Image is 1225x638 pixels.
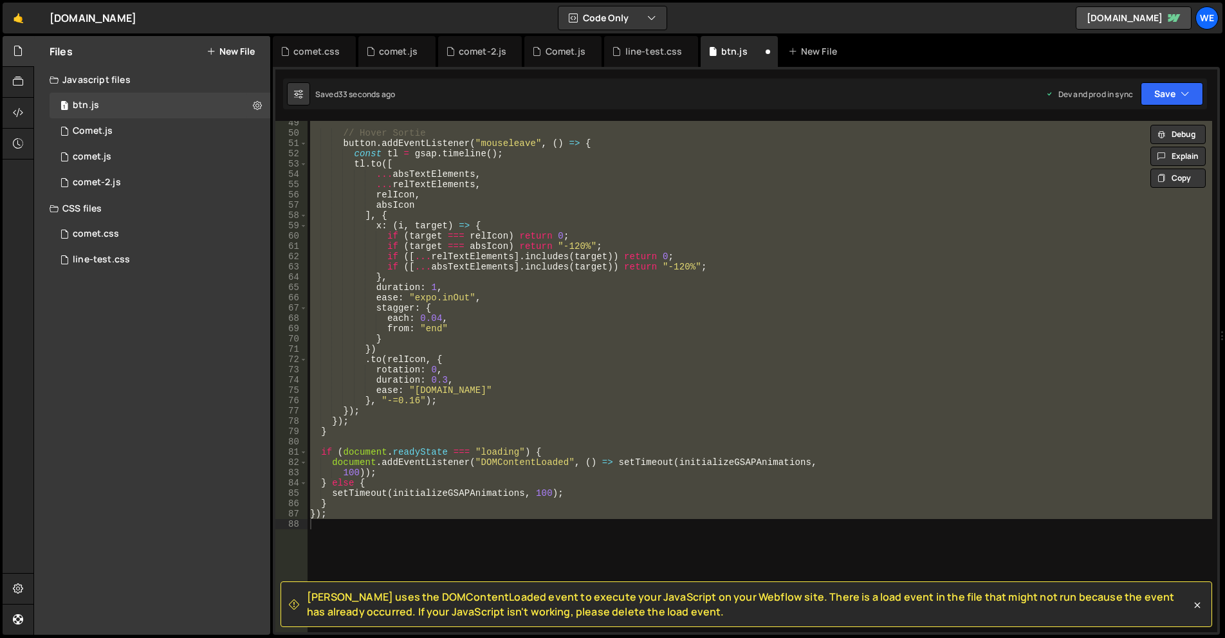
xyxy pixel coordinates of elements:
[275,149,308,159] div: 52
[73,228,119,240] div: comet.css
[275,344,308,354] div: 71
[275,159,308,169] div: 53
[275,354,308,365] div: 72
[275,179,308,190] div: 55
[558,6,667,30] button: Code Only
[275,262,308,272] div: 63
[275,365,308,375] div: 73
[3,3,34,33] a: 🤙
[275,488,308,498] div: 85
[275,231,308,241] div: 60
[50,93,270,118] div: 17167/47401.js
[275,385,308,396] div: 75
[73,177,121,188] div: comet-2.js
[275,313,308,324] div: 68
[275,169,308,179] div: 54
[275,210,308,221] div: 58
[721,45,748,58] div: btn.js
[50,44,73,59] h2: Files
[275,293,308,303] div: 66
[275,282,308,293] div: 65
[1150,147,1206,166] button: Explain
[338,89,395,100] div: 33 seconds ago
[50,221,270,247] div: 17167/47408.css
[275,128,308,138] div: 50
[275,447,308,457] div: 81
[34,196,270,221] div: CSS files
[73,100,99,111] div: btn.js
[315,89,395,100] div: Saved
[50,118,270,144] div: 17167/47404.js
[50,170,270,196] div: 17167/47405.js
[275,509,308,519] div: 87
[275,138,308,149] div: 51
[788,45,842,58] div: New File
[459,45,507,58] div: comet-2.js
[1045,89,1133,100] div: Dev and prod in sync
[34,67,270,93] div: Javascript files
[293,45,340,58] div: comet.css
[275,396,308,406] div: 76
[275,478,308,488] div: 84
[73,254,130,266] div: line-test.css
[275,406,308,416] div: 77
[1150,169,1206,188] button: Copy
[625,45,683,58] div: line-test.css
[73,125,113,137] div: Comet.js
[275,251,308,262] div: 62
[307,590,1191,619] span: [PERSON_NAME] uses the DOMContentLoaded event to execute your JavaScript on your Webflow site. Th...
[275,118,308,128] div: 49
[275,519,308,529] div: 88
[275,200,308,210] div: 57
[546,45,585,58] div: Comet.js
[379,45,418,58] div: comet.js
[275,334,308,344] div: 70
[275,324,308,334] div: 69
[207,46,255,57] button: New File
[275,190,308,200] div: 56
[275,416,308,426] div: 78
[50,10,136,26] div: [DOMAIN_NAME]
[275,241,308,251] div: 61
[275,457,308,468] div: 82
[1150,125,1206,144] button: Debug
[73,151,111,163] div: comet.js
[275,375,308,385] div: 74
[1195,6,1219,30] a: We
[50,247,270,273] div: 17167/47403.css
[50,144,270,170] div: 17167/47407.js
[275,426,308,437] div: 79
[275,437,308,447] div: 80
[275,468,308,478] div: 83
[1141,82,1203,105] button: Save
[275,221,308,231] div: 59
[60,102,68,112] span: 1
[1076,6,1192,30] a: [DOMAIN_NAME]
[275,303,308,313] div: 67
[275,272,308,282] div: 64
[275,498,308,509] div: 86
